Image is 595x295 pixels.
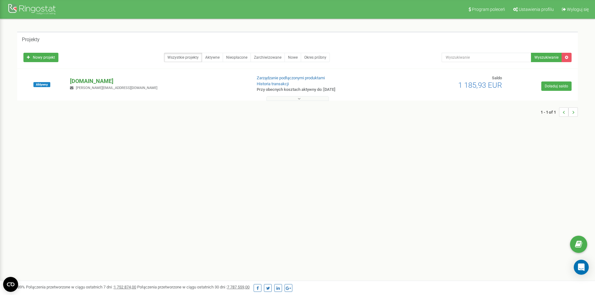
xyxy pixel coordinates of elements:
[458,81,502,90] span: 1 185,93 EUR
[227,285,250,289] u: 7 787 559,00
[23,53,58,62] a: Nowy projekt
[257,87,387,93] p: Przy obecnych kosztach aktywny do: [DATE]
[137,285,250,289] span: Połączenia przetworzone w ciągu ostatnich 30 dni :
[250,53,285,62] a: Zarchiwizowane
[442,53,531,62] input: Wyszukiwanie
[541,107,559,117] span: 1 - 1 of 1
[202,53,223,62] a: Aktywne
[223,53,251,62] a: Nieopłacone
[301,53,330,62] a: Okres próbny
[22,37,40,42] h5: Projekty
[76,86,157,90] span: [PERSON_NAME][EMAIL_ADDRESS][DOMAIN_NAME]
[472,7,505,12] span: Program poleceń
[541,81,572,91] a: Doładuj saldo
[541,101,578,123] nav: ...
[257,76,325,80] a: Zarządzanie podłączonymi produktami
[567,7,589,12] span: Wyloguj się
[114,285,136,289] u: 1 752 874,00
[574,260,589,275] div: Open Intercom Messenger
[26,285,136,289] span: Połączenia przetworzone w ciągu ostatnich 7 dni :
[33,82,50,87] span: Aktywny
[531,53,562,62] button: Wyszukiwanie
[285,53,301,62] a: Nowe
[492,76,502,80] span: Saldo
[70,77,246,85] p: [DOMAIN_NAME]
[164,53,202,62] a: Wszystkie projekty
[519,7,554,12] span: Ustawienia profilu
[3,277,18,292] button: Open CMP widget
[257,81,289,86] a: Historia transakcji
